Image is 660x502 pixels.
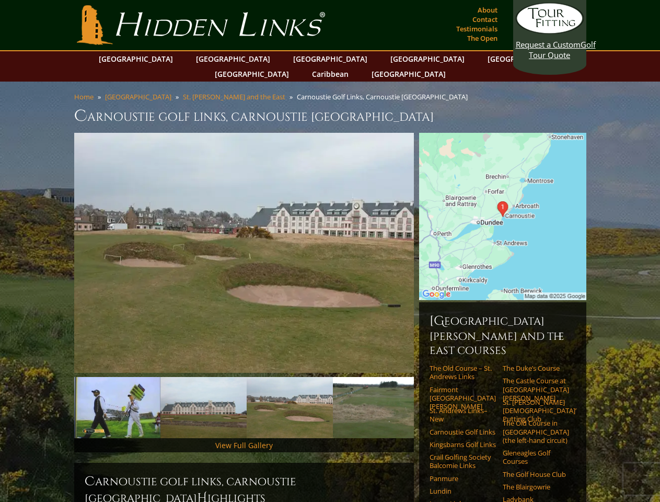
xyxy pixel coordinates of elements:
[516,3,584,60] a: Request a CustomGolf Tour Quote
[191,51,275,66] a: [GEOGRAPHIC_DATA]
[210,66,294,82] a: [GEOGRAPHIC_DATA]
[288,51,373,66] a: [GEOGRAPHIC_DATA]
[430,440,496,449] a: Kingsbarns Golf Links
[430,313,576,358] h6: [GEOGRAPHIC_DATA][PERSON_NAME] and the East Courses
[475,3,500,17] a: About
[74,106,586,127] h1: Carnoustie Golf Links, Carnoustie [GEOGRAPHIC_DATA]
[430,364,496,381] a: The Old Course – St. Andrews Links
[516,39,581,50] span: Request a Custom
[366,66,451,82] a: [GEOGRAPHIC_DATA]
[105,92,171,101] a: [GEOGRAPHIC_DATA]
[503,398,569,424] a: St. [PERSON_NAME] [DEMOGRAPHIC_DATA]’ Putting Club
[183,92,285,101] a: St. [PERSON_NAME] and the East
[74,92,94,101] a: Home
[503,364,569,372] a: The Duke’s Course
[503,483,569,491] a: The Blairgowrie
[503,419,569,444] a: The Old Course in [GEOGRAPHIC_DATA] (the left-hand circuit)
[465,31,500,45] a: The Open
[454,21,500,36] a: Testimonials
[503,470,569,478] a: The Golf House Club
[430,453,496,470] a: Crail Golfing Society Balcomie Links
[430,428,496,436] a: Carnoustie Golf Links
[215,440,273,450] a: View Full Gallery
[297,92,472,101] li: Carnoustie Golf Links, Carnoustie [GEOGRAPHIC_DATA]
[94,51,178,66] a: [GEOGRAPHIC_DATA]
[503,449,569,466] a: Gleneagles Golf Courses
[430,474,496,483] a: Panmure
[470,12,500,27] a: Contact
[430,487,496,495] a: Lundin
[430,406,496,424] a: St. Andrews Links–New
[307,66,354,82] a: Caribbean
[385,51,470,66] a: [GEOGRAPHIC_DATA]
[482,51,567,66] a: [GEOGRAPHIC_DATA]
[430,385,496,411] a: Fairmont [GEOGRAPHIC_DATA][PERSON_NAME]
[419,133,586,300] img: Google Map of Carnoustie Golf Centre, Links Parade, Carnoustie DD7 7JE, United Kingdom
[503,376,569,402] a: The Castle Course at [GEOGRAPHIC_DATA][PERSON_NAME]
